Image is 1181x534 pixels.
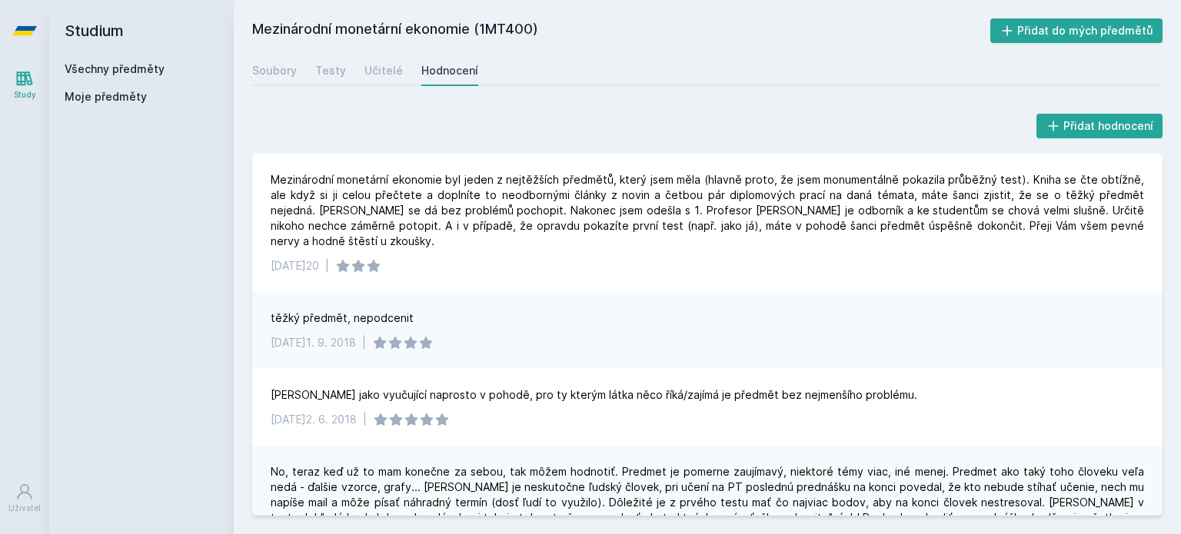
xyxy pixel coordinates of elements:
div: [DATE]20 [271,258,319,274]
button: Přidat do mých předmětů [990,18,1163,43]
button: Přidat hodnocení [1036,114,1163,138]
div: Hodnocení [421,63,478,78]
a: Hodnocení [421,55,478,86]
a: Study [3,61,46,108]
div: Testy [315,63,346,78]
div: Učitelé [364,63,403,78]
a: Testy [315,55,346,86]
div: Soubory [252,63,297,78]
h2: Mezinárodní monetární ekonomie (1MT400) [252,18,990,43]
div: | [362,335,366,350]
span: Moje předměty [65,89,147,104]
a: Všechny předměty [65,62,165,75]
a: Učitelé [364,55,403,86]
div: Uživatel [8,502,41,514]
div: Mezinárodní monetární ekonomie byl jeden z nejtěžších předmětů, který jsem měla (hlavně proto, že... [271,172,1144,249]
div: | [363,412,367,427]
div: Study [14,89,36,101]
div: | [325,258,329,274]
div: [DATE]1. 9. 2018 [271,335,356,350]
a: Soubory [252,55,297,86]
div: [DATE]2. 6. 2018 [271,412,357,427]
div: těžký předmět, nepodcenit [271,310,414,326]
div: [PERSON_NAME] jako vyučující naprosto v pohodě, pro ty kterým látka něco říká/zajímá je předmět b... [271,387,917,403]
a: Uživatel [3,475,46,522]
